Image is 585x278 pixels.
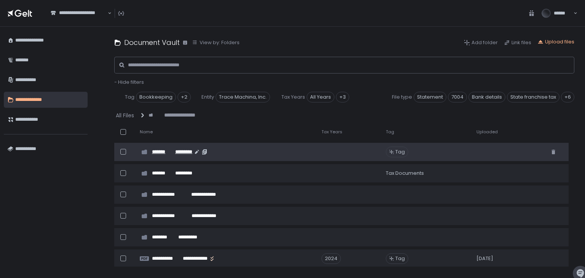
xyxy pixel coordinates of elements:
[561,92,574,102] div: +6
[386,129,394,135] span: Tag
[281,94,305,101] span: Tax Years
[468,92,505,102] span: Bank details
[307,92,334,102] span: All Years
[114,78,144,86] span: - Hide filters
[114,79,144,86] button: - Hide filters
[504,39,531,46] button: Link files
[116,112,134,119] div: All Files
[464,39,498,46] button: Add folder
[124,37,180,48] h1: Document Vault
[116,112,136,119] button: All Files
[125,94,134,101] span: Tag
[51,16,107,24] input: Search for option
[192,39,240,46] button: View by: Folders
[136,92,176,102] span: Bookkeeping
[448,92,467,102] span: 7004
[216,92,270,102] span: Trace Machina, Inc.
[177,92,191,102] div: +2
[336,92,349,102] div: +3
[321,253,341,264] div: 2024
[46,5,112,21] div: Search for option
[395,255,405,262] span: Tag
[507,92,559,102] span: State franchise tax
[476,255,493,262] span: [DATE]
[395,149,405,155] span: Tag
[414,92,446,102] span: Statement
[476,129,498,135] span: Uploaded
[392,94,412,101] span: File type
[201,94,214,101] span: Entity
[321,129,342,135] span: Tax Years
[140,129,153,135] span: Name
[537,38,574,45] button: Upload files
